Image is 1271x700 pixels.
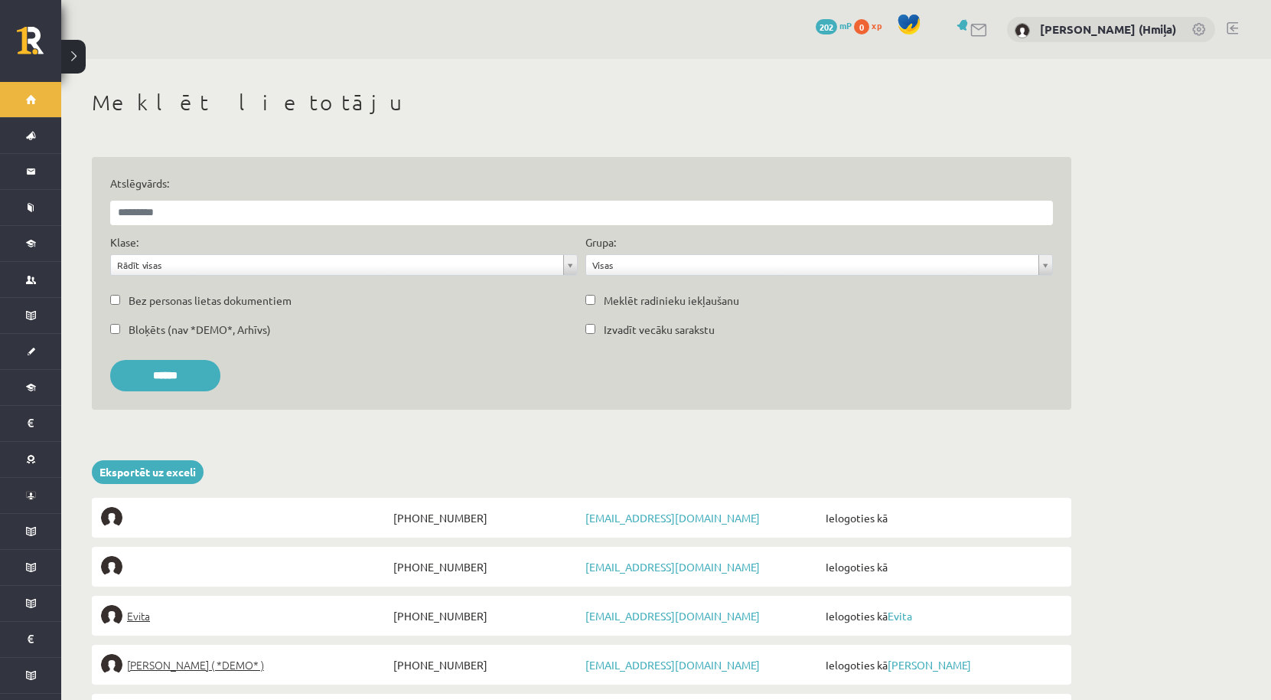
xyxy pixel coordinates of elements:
a: [PERSON_NAME] ( *DEMO* ) [101,654,389,675]
img: Anastasiia Khmil (Hmiļa) [1015,23,1030,38]
a: [EMAIL_ADDRESS][DOMAIN_NAME] [585,658,760,672]
a: [EMAIL_ADDRESS][DOMAIN_NAME] [585,511,760,525]
a: Evita [101,605,389,626]
span: [PHONE_NUMBER] [389,507,582,528]
a: Eksportēt uz exceli [92,460,204,484]
label: Grupa: [585,234,616,250]
img: Elīna Elizabete Ancveriņa [101,654,122,675]
a: Rīgas 1. Tālmācības vidusskola [17,27,61,65]
span: [PHONE_NUMBER] [389,556,582,577]
span: xp [872,19,882,31]
label: Izvadīt vecāku sarakstu [604,322,715,338]
span: Visas [592,255,1032,275]
span: [PHONE_NUMBER] [389,654,582,675]
a: Visas [586,255,1052,275]
a: [EMAIL_ADDRESS][DOMAIN_NAME] [585,609,760,623]
a: [PERSON_NAME] (Hmiļa) [1040,21,1176,37]
span: Ielogoties kā [822,507,1062,528]
span: 202 [816,19,837,34]
img: Evita [101,605,122,626]
label: Klase: [110,234,139,250]
label: Bez personas lietas dokumentiem [129,293,292,309]
label: Meklēt radinieku iekļaušanu [604,293,739,309]
span: Rādīt visas [117,255,557,275]
span: 0 [854,19,869,34]
span: Ielogoties kā [822,605,1062,626]
a: 0 xp [854,19,889,31]
a: 202 mP [816,19,852,31]
label: Bloķēts (nav *DEMO*, Arhīvs) [129,322,271,338]
h1: Meklēt lietotāju [92,90,1071,116]
label: Atslēgvārds: [110,175,1053,191]
a: Evita [888,609,912,623]
a: Rādīt visas [111,255,577,275]
span: Ielogoties kā [822,654,1062,675]
span: [PERSON_NAME] ( *DEMO* ) [127,654,264,675]
span: Evita [127,605,150,626]
span: Ielogoties kā [822,556,1062,577]
a: [PERSON_NAME] [888,658,971,672]
span: mP [839,19,852,31]
a: [EMAIL_ADDRESS][DOMAIN_NAME] [585,560,760,574]
span: [PHONE_NUMBER] [389,605,582,626]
